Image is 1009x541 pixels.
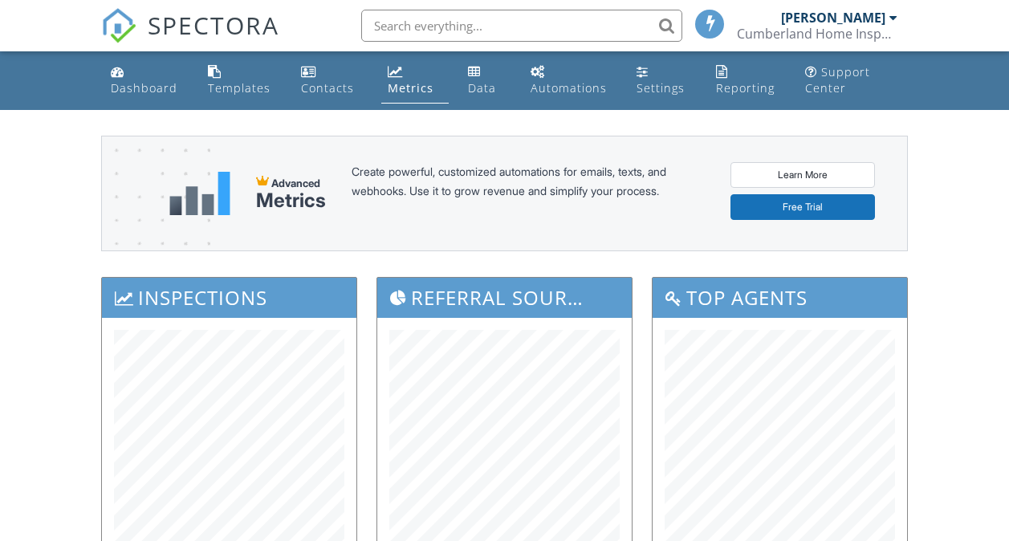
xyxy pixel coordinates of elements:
[377,278,632,317] h3: Referral Sources
[169,172,230,215] img: metrics-aadfce2e17a16c02574e7fc40e4d6b8174baaf19895a402c862ea781aae8ef5b.svg
[730,194,875,220] a: Free Trial
[101,8,136,43] img: The Best Home Inspection Software - Spectora
[388,80,433,96] div: Metrics
[301,80,354,96] div: Contacts
[653,278,907,317] h3: Top Agents
[104,58,189,104] a: Dashboard
[630,58,697,104] a: Settings
[716,80,775,96] div: Reporting
[102,278,356,317] h3: Inspections
[799,58,905,104] a: Support Center
[781,10,885,26] div: [PERSON_NAME]
[737,26,897,42] div: Cumberland Home Inspection LLC
[148,8,279,42] span: SPECTORA
[730,162,875,188] a: Learn More
[101,22,279,55] a: SPECTORA
[295,58,368,104] a: Contacts
[208,80,271,96] div: Templates
[381,58,449,104] a: Metrics
[111,80,177,96] div: Dashboard
[524,58,617,104] a: Automations (Basic)
[256,189,326,212] div: Metrics
[462,58,511,104] a: Data
[102,136,210,314] img: advanced-banner-bg-f6ff0eecfa0ee76150a1dea9fec4b49f333892f74bc19f1b897a312d7a1b2ff3.png
[468,80,496,96] div: Data
[531,80,607,96] div: Automations
[710,58,785,104] a: Reporting
[271,177,320,189] span: Advanced
[805,64,870,96] div: Support Center
[361,10,682,42] input: Search everything...
[637,80,685,96] div: Settings
[352,162,705,225] div: Create powerful, customized automations for emails, texts, and webhooks. Use it to grow revenue a...
[201,58,282,104] a: Templates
